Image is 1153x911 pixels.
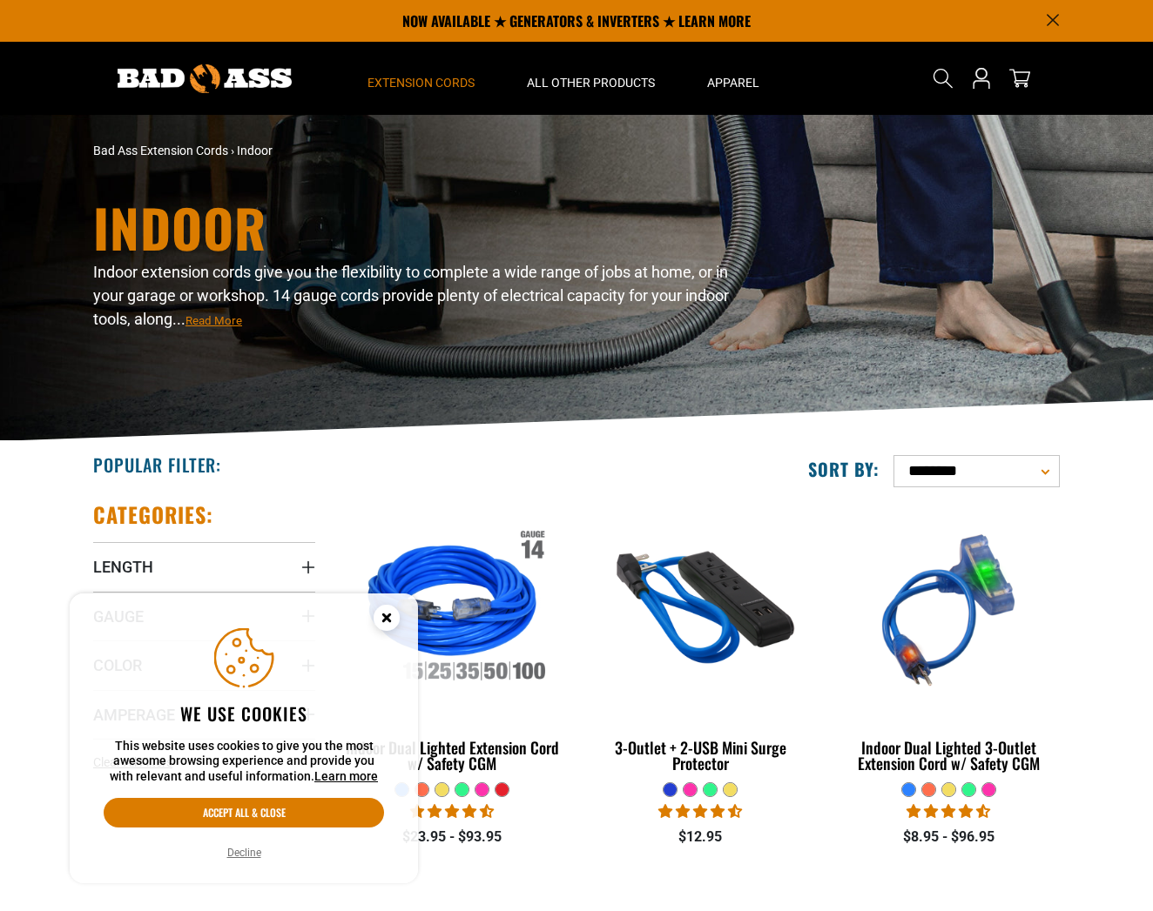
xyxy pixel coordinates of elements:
h2: Categories: [93,501,213,528]
summary: Search [929,64,957,92]
a: Bad Ass Extension Cords [93,144,228,157]
summary: Apparel [681,42,786,115]
div: $12.95 [590,827,812,847]
img: blue [590,510,810,710]
span: 4.36 stars [658,803,742,820]
span: Length [93,557,153,577]
button: Decline [222,844,266,861]
div: $8.95 - $96.95 [838,827,1060,847]
div: $23.95 - $93.95 [341,827,563,847]
summary: All Other Products [501,42,681,115]
span: Apparel [707,75,759,90]
button: Accept all & close [104,798,384,827]
nav: breadcrumbs [93,142,729,160]
a: Indoor Dual Lighted Extension Cord w/ Safety CGM Indoor Dual Lighted Extension Cord w/ Safety CGM [341,501,563,781]
span: Indoor extension cords give you the flexibility to complete a wide range of jobs at home, or in y... [93,263,729,328]
span: Indoor [237,144,273,157]
p: This website uses cookies to give you the most awesome browsing experience and provide you with r... [104,739,384,785]
summary: Length [93,542,315,591]
div: Indoor Dual Lighted 3-Outlet Extension Cord w/ Safety CGM [838,740,1060,771]
span: › [231,144,234,157]
summary: Extension Cords [341,42,501,115]
a: blue 3-Outlet + 2-USB Mini Surge Protector [590,501,812,781]
span: All Other Products [527,75,655,90]
span: Read More [185,314,242,327]
summary: Gauge [93,592,315,640]
img: blue [839,510,1058,710]
img: Indoor Dual Lighted Extension Cord w/ Safety CGM [343,510,563,710]
img: Bad Ass Extension Cords [118,64,292,93]
h2: Popular Filter: [93,453,221,476]
span: 4.33 stars [907,803,990,820]
a: Learn more [314,769,378,783]
label: Sort by: [808,458,880,480]
div: 3-Outlet + 2-USB Mini Surge Protector [590,740,812,771]
a: blue Indoor Dual Lighted 3-Outlet Extension Cord w/ Safety CGM [838,501,1060,781]
h1: Indoor [93,201,729,253]
div: Indoor Dual Lighted Extension Cord w/ Safety CGM [341,740,563,771]
aside: Cookie Consent [70,593,418,884]
h2: We use cookies [104,702,384,725]
span: 4.40 stars [410,803,494,820]
span: Extension Cords [367,75,475,90]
